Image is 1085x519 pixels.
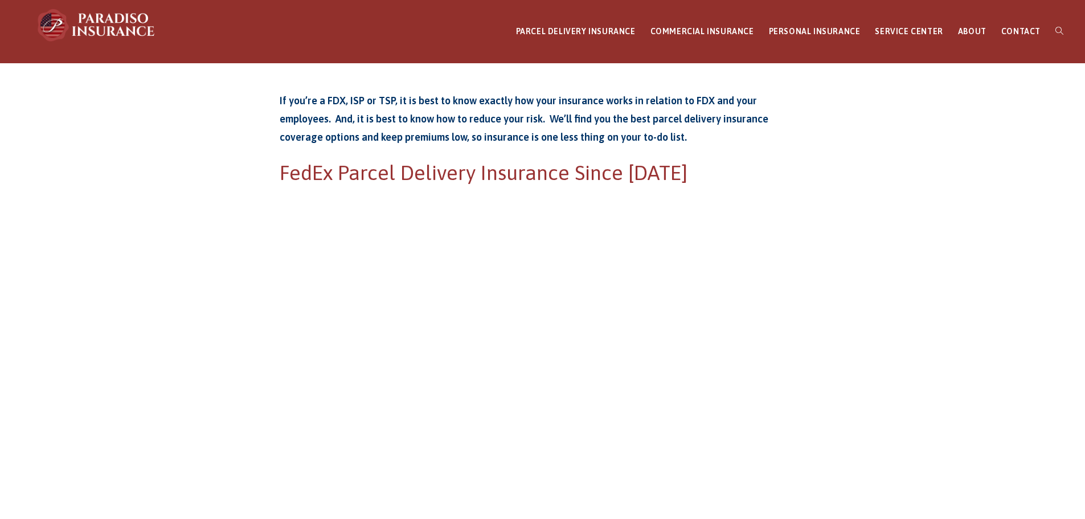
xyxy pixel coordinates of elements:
span: COMMERCIAL INSURANCE [650,27,754,36]
strong: If you’re a FDX, ISP or TSP, it is best to know exactly how your insurance works in relation to F... [280,95,768,144]
span: PARCEL DELIVERY INSURANCE [516,27,636,36]
span: PERSONAL INSURANCE [769,27,861,36]
img: Paradiso Insurance [34,8,159,42]
span: SERVICE CENTER [875,27,943,36]
span: FedEx Parcel Delivery Insurance Since [DATE] [280,161,687,185]
span: CONTACT [1001,27,1041,36]
span: ABOUT [958,27,986,36]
